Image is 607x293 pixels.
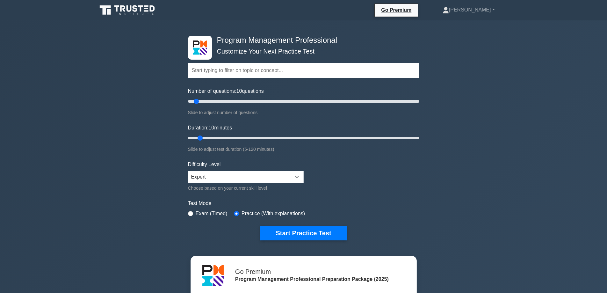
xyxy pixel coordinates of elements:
label: Exam (Timed) [196,210,228,217]
div: Slide to adjust test duration (5-120 minutes) [188,145,419,153]
button: Start Practice Test [260,226,346,240]
span: 10 [236,88,242,94]
h4: Program Management Professional [214,36,388,45]
a: Go Premium [377,6,415,14]
div: Choose based on your current skill level [188,184,304,192]
a: [PERSON_NAME] [427,4,510,16]
label: Duration: minutes [188,124,232,132]
input: Start typing to filter on topic or concept... [188,63,419,78]
span: 10 [208,125,214,130]
div: Slide to adjust number of questions [188,109,419,116]
label: Number of questions: questions [188,87,264,95]
label: Difficulty Level [188,161,221,168]
label: Practice (With explanations) [242,210,305,217]
label: Test Mode [188,200,419,207]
